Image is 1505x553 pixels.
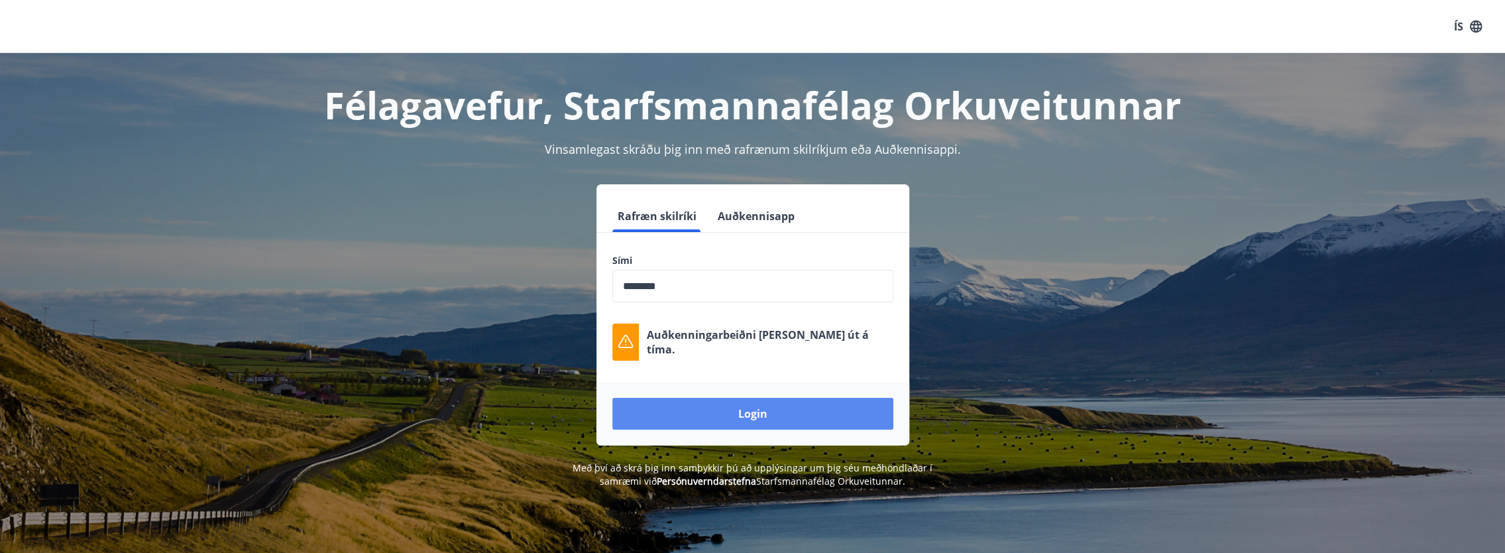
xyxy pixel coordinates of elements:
a: Persónuverndarstefna [657,475,756,487]
h1: Félagavefur, Starfsmannafélag Orkuveitunnar [292,80,1214,130]
button: ÍS [1447,15,1489,38]
button: Auðkennisapp [712,200,800,232]
button: Rafræn skilríki [612,200,702,232]
span: Vinsamlegast skráðu þig inn með rafrænum skilríkjum eða Auðkennisappi. [545,141,961,157]
button: Login [612,398,893,430]
p: Auðkenningarbeiðni [PERSON_NAME] út á tíma. [647,328,893,357]
label: Sími [612,254,893,267]
span: Með því að skrá þig inn samþykkir þú að upplýsingar um þig séu meðhöndlaðar í samræmi við Starfsm... [573,461,932,487]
